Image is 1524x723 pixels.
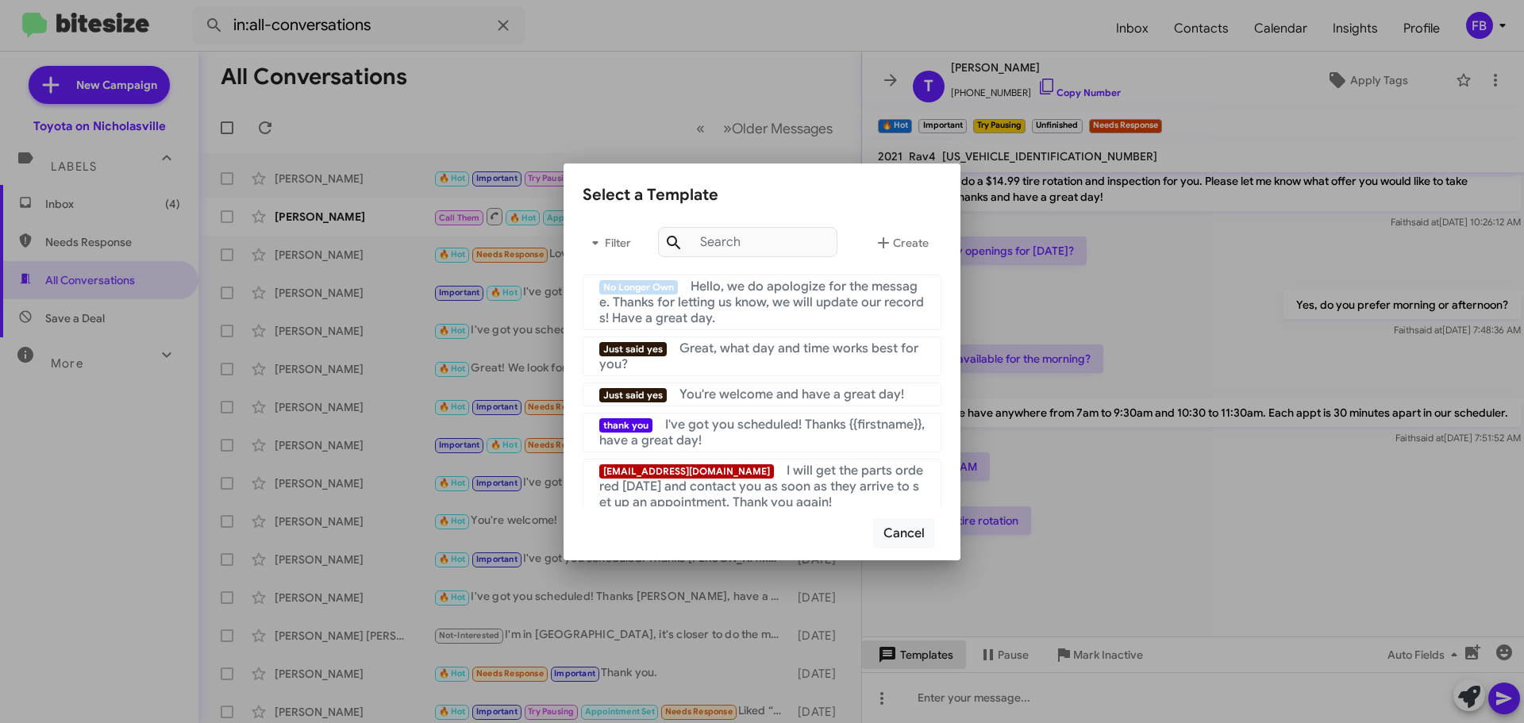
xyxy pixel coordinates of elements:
button: Filter [583,224,633,262]
input: Search [658,227,837,257]
span: Create [874,229,929,257]
div: Select a Template [583,183,941,208]
span: [EMAIL_ADDRESS][DOMAIN_NAME] [599,464,774,479]
span: Hello, we do apologize for the message. Thanks for letting us know, we will update our records! H... [599,279,924,326]
span: Filter [583,229,633,257]
button: Cancel [873,518,935,548]
span: I will get the parts ordered [DATE] and contact you as soon as they arrive to set up an appointme... [599,463,923,510]
span: Just said yes [599,388,667,402]
span: Just said yes [599,342,667,356]
span: You're welcome and have a great day! [679,386,904,402]
span: I've got you scheduled! Thanks {{firstname}}, have a great day! [599,417,925,448]
button: Create [861,224,941,262]
span: No Longer Own [599,280,678,294]
span: Great, what day and time works best for you? [599,340,918,372]
span: thank you [599,418,652,433]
